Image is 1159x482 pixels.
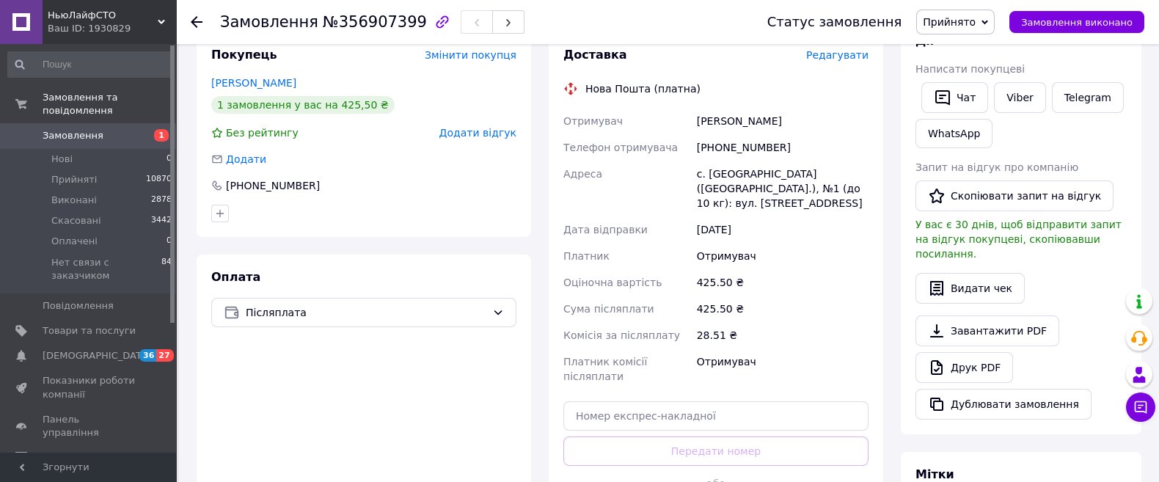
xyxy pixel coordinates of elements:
span: Нові [51,153,73,166]
span: Покупець [211,48,277,62]
a: WhatsApp [915,119,992,148]
span: 27 [156,349,173,362]
button: Скопіювати запит на відгук [915,180,1114,211]
input: Номер експрес-накладної [563,401,869,431]
div: Нова Пошта (платна) [582,81,704,96]
span: Отримувач [563,115,623,127]
span: НьюЛайфСТО [48,9,158,22]
a: Друк PDF [915,352,1013,383]
span: 2878 [151,194,172,207]
span: Панель управління [43,413,136,439]
span: 10870 [146,173,172,186]
span: Дата відправки [563,224,648,235]
div: 28.51 ₴ [694,322,871,348]
span: 0 [167,153,172,166]
span: Комісія за післяплату [563,329,680,341]
span: Написати покупцеві [915,63,1025,75]
span: Додати [226,153,266,165]
span: Платник [563,250,610,262]
div: 425.50 ₴ [694,269,871,296]
span: Сума післяплати [563,303,654,315]
button: Чат з покупцем [1126,392,1155,422]
span: Замовлення [220,13,318,31]
span: Прийняті [51,173,97,186]
span: Запит на відгук про компанію [915,161,1078,173]
span: 1 [154,129,169,142]
div: с. [GEOGRAPHIC_DATA] ([GEOGRAPHIC_DATA].), №1 (до 10 кг): вул. [STREET_ADDRESS] [694,161,871,216]
span: [DEMOGRAPHIC_DATA] [43,349,151,362]
a: Telegram [1052,82,1124,113]
span: Відгуки [43,451,81,464]
a: Завантажити PDF [915,315,1059,346]
span: Редагувати [806,49,869,61]
span: 84 [161,256,172,282]
span: 0 [167,235,172,248]
span: Замовлення виконано [1021,17,1133,28]
span: Товари та послуги [43,324,136,337]
div: Отримувач [694,348,871,390]
a: [PERSON_NAME] [211,77,296,89]
span: Післяплата [246,304,486,321]
div: [PHONE_NUMBER] [694,134,871,161]
span: У вас є 30 днів, щоб відправити запит на відгук покупцеві, скопіювавши посилання. [915,219,1122,260]
span: Нет связи с заказчиком [51,256,161,282]
span: Оплата [211,270,260,284]
span: Виконані [51,194,97,207]
span: №356907399 [323,13,427,31]
div: [PERSON_NAME] [694,108,871,134]
div: 425.50 ₴ [694,296,871,322]
span: Прийнято [923,16,976,28]
div: Ваш ID: 1930829 [48,22,176,35]
button: Дублювати замовлення [915,389,1092,420]
span: Адреса [563,168,602,180]
span: Додати відгук [439,127,516,139]
span: Замовлення та повідомлення [43,91,176,117]
div: [DATE] [694,216,871,243]
span: Телефон отримувача [563,142,678,153]
button: Видати чек [915,273,1025,304]
span: Повідомлення [43,299,114,313]
span: Оціночна вартість [563,277,662,288]
a: Viber [994,82,1045,113]
span: Доставка [563,48,627,62]
button: Чат [921,82,988,113]
span: Дії [915,34,934,48]
div: Отримувач [694,243,871,269]
div: Статус замовлення [767,15,902,29]
span: Скасовані [51,214,101,227]
span: Показники роботи компанії [43,374,136,401]
span: Замовлення [43,129,103,142]
span: Мітки [915,467,954,481]
button: Замовлення виконано [1009,11,1144,33]
div: 1 замовлення у вас на 425,50 ₴ [211,96,395,114]
span: Платник комісії післяплати [563,356,647,382]
span: Оплачені [51,235,98,248]
span: Змінити покупця [425,49,516,61]
div: Повернутися назад [191,15,202,29]
span: Без рейтингу [226,127,299,139]
input: Пошук [7,51,173,78]
div: [PHONE_NUMBER] [224,178,321,193]
span: 3442 [151,214,172,227]
span: 36 [139,349,156,362]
